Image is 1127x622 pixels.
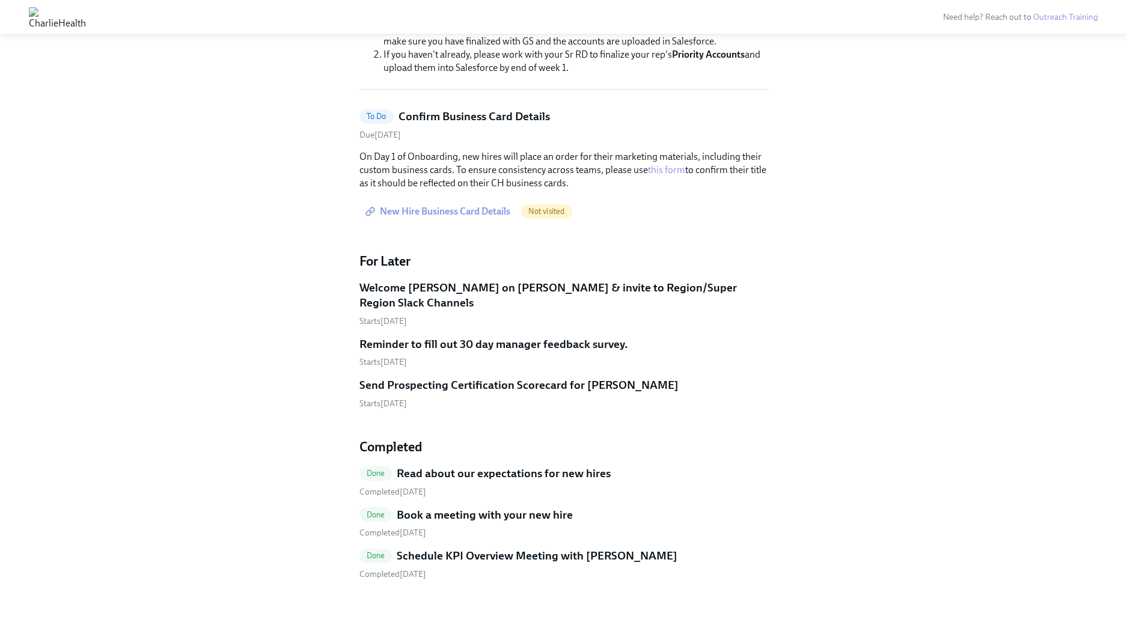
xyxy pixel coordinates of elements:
span: Monday, September 8th 2025, 10:00 am [359,357,407,367]
h4: Completed [359,438,768,456]
img: CharlieHealth [29,7,86,26]
span: Done [359,510,392,519]
a: this form [648,164,685,175]
li: In week 1 you will be setting up time to review your reps . Please make sure you have finalized w... [383,22,768,48]
li: If you haven't already, please work with your Sr RD to finalize your rep's and upload them into S... [383,48,768,75]
span: Monday, September 8th 2025, 10:00 am [359,398,407,409]
h5: Send Prospecting Certification Scorecard for [PERSON_NAME] [359,377,679,393]
span: Friday, August 15th 2025, 10:25 am [359,569,426,579]
a: Send Prospecting Certification Scorecard for [PERSON_NAME]Starts[DATE] [359,377,768,409]
span: Need help? Reach out to [943,12,1098,22]
span: Done [359,469,392,478]
span: Done [359,551,392,560]
a: DoneBook a meeting with your new hire Completed[DATE] [359,507,768,539]
a: DoneSchedule KPI Overview Meeting with [PERSON_NAME] Completed[DATE] [359,548,768,580]
h5: Book a meeting with your new hire [397,507,573,523]
h5: Confirm Business Card Details [399,109,550,124]
a: New Hire Business Card Details [359,200,519,224]
a: Reminder to fill out 30 day manager feedback survey.Starts[DATE] [359,337,768,368]
h5: Welcome [PERSON_NAME] on [PERSON_NAME] & invite to Region/Super Region Slack Channels [359,280,768,311]
span: To Do [359,112,394,121]
span: New Hire Business Card Details [368,206,510,218]
a: Welcome [PERSON_NAME] on [PERSON_NAME] & invite to Region/Super Region Slack ChannelsStarts[DATE] [359,280,768,327]
p: On Day 1 of Onboarding, new hires will place an order for their marketing materials, including th... [359,150,768,190]
h5: Read about our expectations for new hires [397,466,611,481]
span: Friday, August 15th 2025, 10:26 am [359,487,426,497]
strong: Priority Accounts [672,49,745,60]
a: To DoConfirm Business Card DetailsDue[DATE] [359,109,768,141]
span: Completed [DATE] [359,528,426,538]
span: Monday, August 18th 2025, 10:00 am [359,316,407,326]
a: Outreach Training [1033,12,1098,22]
h5: Schedule KPI Overview Meeting with [PERSON_NAME] [397,548,677,564]
h5: Reminder to fill out 30 day manager feedback survey. [359,337,628,352]
a: DoneRead about our expectations for new hires Completed[DATE] [359,466,768,498]
h4: For Later [359,252,768,270]
span: Friday, August 15th 2025, 10:00 am [359,130,401,140]
span: Not visited [521,207,572,216]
